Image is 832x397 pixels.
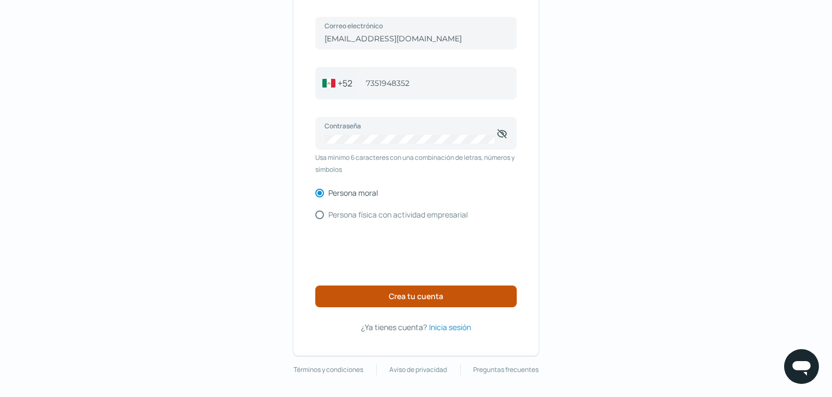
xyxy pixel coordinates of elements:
a: Preguntas frecuentes [473,364,539,376]
label: Persona moral [328,189,378,197]
a: Inicia sesión [429,320,471,334]
a: Aviso de privacidad [389,364,447,376]
img: chatIcon [791,356,812,377]
span: Crea tu cuenta [389,293,443,300]
iframe: reCAPTCHA [333,232,499,275]
span: +52 [338,77,352,90]
span: ¿Ya tienes cuenta? [361,322,427,332]
span: Usa mínimo 6 caracteres con una combinación de letras, números y símbolos [315,152,517,175]
button: Crea tu cuenta [315,286,517,307]
label: Persona física con actividad empresarial [328,211,468,219]
label: Correo electrónico [325,21,497,30]
label: Contraseña [325,121,497,131]
a: Términos y condiciones [293,364,363,376]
